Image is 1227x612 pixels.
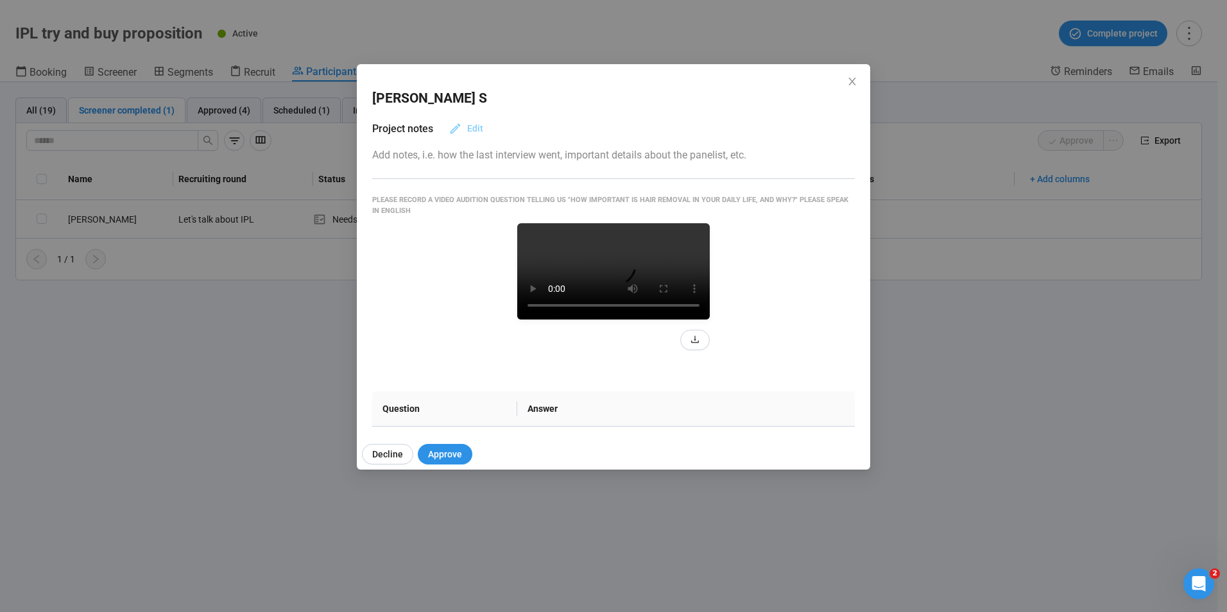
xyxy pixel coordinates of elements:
button: Decline [362,444,413,464]
button: Approve [418,444,472,464]
th: Answer [517,391,855,427]
span: download [691,335,699,344]
div: Please record a video audition question telling us "How important is hair removal in your daily l... [372,194,855,217]
iframe: Intercom live chat [1183,568,1214,599]
span: Approve [428,447,462,461]
button: Edit [438,118,493,139]
button: download [680,330,710,350]
td: [GEOGRAPHIC_DATA] [517,427,855,476]
span: Edit [467,121,483,135]
button: Close [845,75,859,89]
span: Decline [372,447,403,461]
p: Add notes, i.e. how the last interview went, important details about the panelist, etc. [372,147,855,163]
span: close [847,76,857,87]
h3: Project notes [372,121,433,137]
th: Question [372,391,517,427]
td: Which country do you currently live in? [372,427,517,476]
span: 2 [1210,568,1220,579]
h2: [PERSON_NAME] S [372,88,487,109]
